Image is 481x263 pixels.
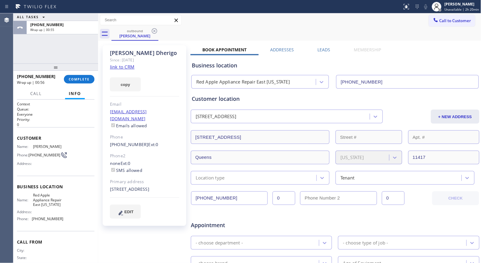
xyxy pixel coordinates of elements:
[191,221,286,229] span: Appointment
[110,186,179,193] div: [STREET_ADDRESS]
[33,193,63,207] span: Red Apple Appliance Repair East [US_STATE]
[111,168,115,172] input: SMS allowed
[30,22,64,27] span: [PHONE_NUMBER]
[408,130,479,144] input: Apt. #
[112,33,158,39] div: [PERSON_NAME]
[110,134,179,141] div: Phone
[431,110,479,124] button: + NEW ADDRESS
[17,161,33,166] span: Address:
[17,117,95,122] h2: Priority:
[17,248,33,253] span: City:
[408,151,479,164] input: ZIP
[273,191,295,205] input: Ext.
[110,167,142,173] label: SMS allowed
[429,15,475,26] button: Call to Customer
[110,109,147,121] a: [EMAIL_ADDRESS][DOMAIN_NAME]
[124,210,134,214] span: EDIT
[17,122,95,127] p: 0
[196,174,225,181] div: Location type
[112,29,158,33] div: outbound
[17,239,95,245] span: Call From
[28,153,60,157] span: [PHONE_NUMBER]
[69,77,90,81] span: COMPLETE
[110,101,179,108] div: Email
[110,77,141,91] button: copy
[17,107,95,112] h2: Queue:
[111,123,115,127] input: Emails allowed
[17,73,55,79] span: [PHONE_NUMBER]
[191,191,268,205] input: Phone Number
[69,91,81,96] span: Info
[110,123,147,128] label: Emails allowed
[445,7,479,12] span: Unavailable | 2h 20min
[202,47,247,53] label: Book Appointment
[64,75,95,84] button: COMPLETE
[191,151,330,164] input: City
[110,178,179,185] div: Primary address
[110,142,148,147] a: [PHONE_NUMBER]
[354,47,381,53] label: Membership
[30,91,42,96] span: Call
[110,205,141,219] button: EDIT
[318,47,330,53] label: Leads
[110,64,134,70] a: link to CRM
[17,15,39,19] span: ALL TASKS
[17,184,95,190] span: Business location
[17,153,28,157] span: Phone:
[110,152,179,159] div: Phone2
[17,217,32,221] span: Phone:
[17,80,45,85] span: Wrap up | 00:56
[445,2,479,7] div: [PERSON_NAME]
[110,56,179,63] div: Since: [DATE]
[112,27,158,40] div: Omar Dherigo
[32,217,64,221] span: [PHONE_NUMBER]
[336,130,402,144] input: Street #
[13,13,51,21] button: ALL TASKS
[343,239,388,246] div: - choose type of job -
[196,113,236,120] div: [STREET_ADDRESS]
[33,144,63,149] span: [PERSON_NAME]
[27,88,45,100] button: Call
[17,255,33,260] span: State:
[432,191,479,205] button: CHECK
[110,50,179,56] div: [PERSON_NAME] Dherigo
[422,2,430,11] button: Mute
[100,15,181,25] input: Search
[17,135,95,141] span: Customer
[17,198,33,202] span: Name:
[196,79,290,86] div: Red Apple Appliance Repair East [US_STATE]
[110,160,179,174] div: none
[17,101,95,107] h1: Context
[17,144,33,149] span: Name:
[300,191,377,205] input: Phone Number 2
[17,210,33,214] span: Address:
[17,112,95,117] p: Everyone
[340,174,354,181] div: Tenant
[382,191,405,205] input: Ext. 2
[148,142,158,147] span: Ext: 0
[192,95,479,103] div: Customer location
[30,28,54,32] span: Wrap up | 00:55
[196,239,243,246] div: - choose department -
[121,160,131,166] span: Ext: 0
[192,61,479,70] div: Business location
[336,75,479,89] input: Phone Number
[65,88,85,100] button: Info
[191,130,330,144] input: Address
[440,18,471,23] span: Call to Customer
[270,47,294,53] label: Addresses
